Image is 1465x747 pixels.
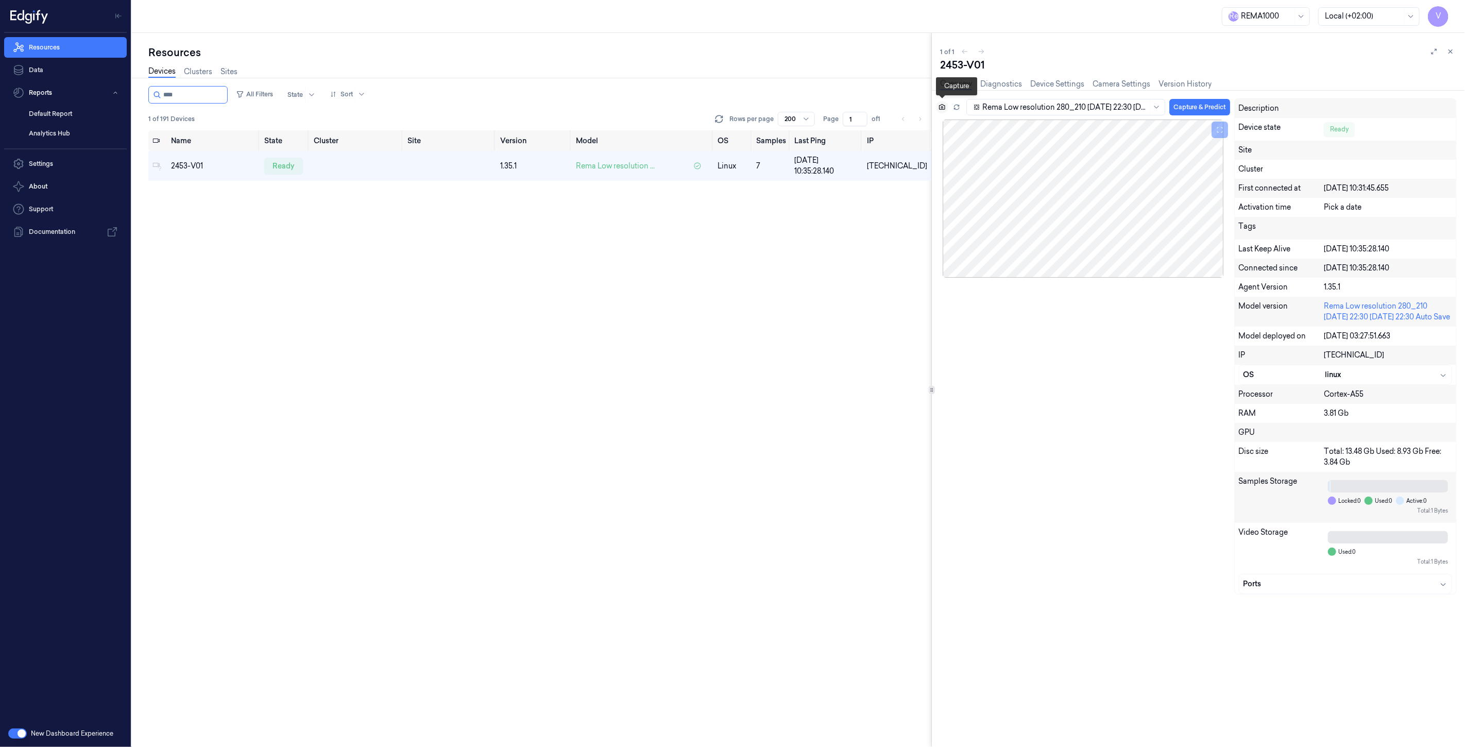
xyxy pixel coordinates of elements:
[4,222,127,242] a: Documentation
[1324,408,1452,419] div: 3.81 Gb
[1239,122,1324,137] div: Device state
[1239,476,1324,519] div: Samples Storage
[1239,202,1324,213] div: Activation time
[753,130,791,151] th: Samples
[863,130,931,151] th: IP
[167,130,260,151] th: Name
[714,130,753,151] th: OS
[1239,145,1452,156] div: Site
[220,66,237,77] a: Sites
[1093,79,1150,90] a: Camera Settings
[403,130,496,151] th: Site
[1239,244,1324,254] div: Last Keep Alive
[21,125,127,142] a: Analytics Hub
[148,66,176,78] a: Devices
[110,8,127,24] button: Toggle Navigation
[1406,497,1426,505] span: Active: 0
[500,161,568,172] div: 1.35.1
[1324,244,1452,254] div: [DATE] 10:35:28.140
[1428,6,1449,27] button: V
[1239,331,1324,342] div: Model deployed on
[496,130,572,151] th: Version
[21,105,127,123] a: Default Report
[795,155,859,177] div: [DATE] 10:35:28.140
[232,86,277,103] button: All Filters
[1324,122,1355,137] div: Ready
[1324,350,1452,361] div: [TECHNICAL_ID]
[171,161,256,172] div: 2453-V01
[1239,164,1452,175] div: Cluster
[1159,79,1212,90] a: Version History
[4,199,127,219] a: Support
[872,114,888,124] span: of 1
[1338,548,1355,556] span: Used: 0
[1239,350,1324,361] div: IP
[1324,202,1361,212] span: Pick a date
[310,130,403,151] th: Cluster
[1324,389,1452,400] div: Cortex-A55
[576,161,655,172] span: Rema Low resolution ...
[1239,446,1324,468] div: Disc size
[184,66,212,77] a: Clusters
[1243,579,1447,589] div: Ports
[1030,79,1084,90] a: Device Settings
[1325,369,1447,380] div: linux
[1239,389,1324,400] div: Processor
[1239,282,1324,293] div: Agent Version
[260,130,310,151] th: State
[1324,301,1452,322] div: Rema Low resolution 280_210 [DATE] 22:30 [DATE] 22:30 Auto Save
[980,79,1022,90] a: Diagnostics
[148,114,195,124] span: 1 of 191 Devices
[940,78,972,90] a: Overview
[1375,497,1392,505] span: Used: 0
[4,60,127,80] a: Data
[729,114,774,124] p: Rows per page
[757,161,787,172] div: 7
[1324,183,1452,194] div: [DATE] 10:31:45.655
[1324,446,1452,468] div: Total: 13.48 Gb Used: 8.93 Gb Free: 3.84 Gb
[1239,408,1324,419] div: RAM
[1239,183,1324,194] div: First connected at
[1239,527,1324,570] div: Video Storage
[264,158,303,174] div: ready
[1324,331,1452,342] div: [DATE] 03:27:51.663
[1169,99,1230,115] button: Capture & Predict
[572,130,713,151] th: Model
[1239,221,1324,235] div: Tags
[1239,365,1452,384] button: OSlinux
[1328,558,1448,566] div: Total: 1 Bytes
[867,161,927,172] div: [TECHNICAL_ID]
[896,112,927,126] nav: pagination
[1324,282,1452,293] div: 1.35.1
[1239,263,1324,274] div: Connected since
[940,58,1457,72] div: 2453-V01
[4,82,127,103] button: Reports
[1239,103,1324,114] div: Description
[1239,301,1324,322] div: Model version
[1229,11,1239,22] span: R e
[1328,507,1448,515] div: Total: 1 Bytes
[823,114,839,124] span: Page
[1243,369,1325,380] div: OS
[4,176,127,197] button: About
[1324,263,1452,274] div: [DATE] 10:35:28.140
[718,161,748,172] p: linux
[1239,574,1452,593] button: Ports
[1338,497,1360,505] span: Locked: 0
[791,130,863,151] th: Last Ping
[940,47,955,56] span: 1 of 1
[4,154,127,174] a: Settings
[4,37,127,58] a: Resources
[148,45,931,60] div: Resources
[1239,427,1452,438] div: GPU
